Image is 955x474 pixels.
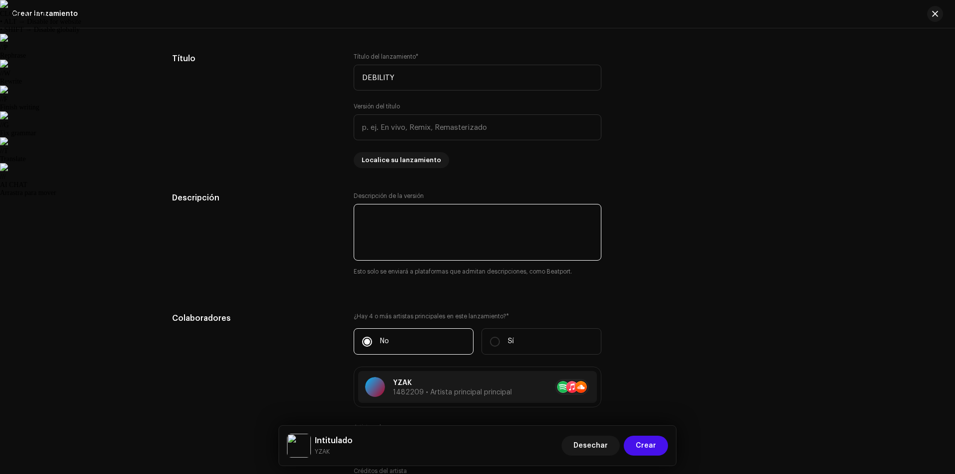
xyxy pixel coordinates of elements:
font: Desechar [573,442,608,449]
h5: DEBILITY [315,435,353,447]
font: Esto solo se enviará a plataformas que admitan descripciones, como Beatport. [354,269,572,275]
font: No [380,338,389,345]
font: Sí [508,338,514,345]
font: YZAK [315,449,330,455]
button: Crear [624,436,668,456]
font: Créditos del artista [354,468,407,474]
small: DEBILIDAD [315,447,353,457]
font: Artistas clave [354,424,391,430]
font: Intitulado [315,437,353,445]
font: YZAK [393,379,412,386]
font: Crear [636,442,656,449]
font: / [4,173,6,181]
font: Colaboradores [172,314,231,322]
img: d849421f-1741-4131-92a7-68dda9a0d677 [287,434,311,458]
font: ¿Hay 4 o más artistas principales en este lanzamiento? [354,313,506,319]
button: Desechar [562,436,620,456]
font: 1482209 • Artista principal principal [393,389,512,396]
